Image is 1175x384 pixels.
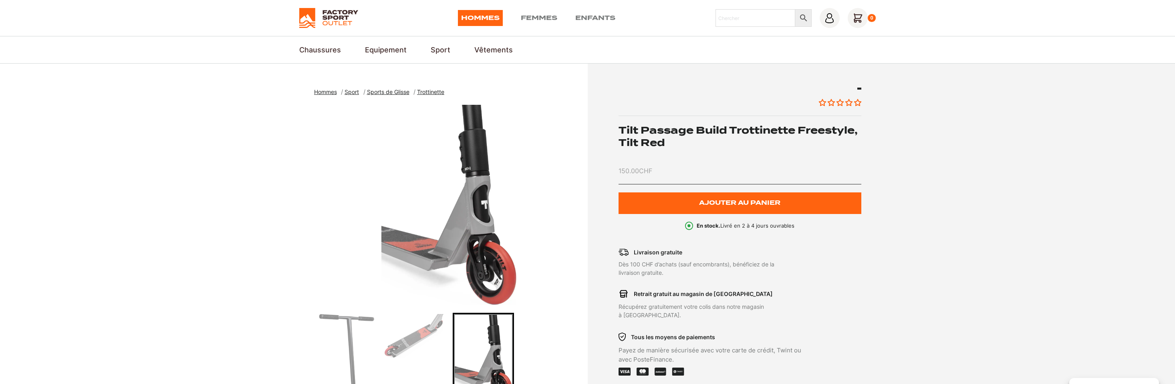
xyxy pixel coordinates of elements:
[631,333,715,341] p: Tous les moyens de paiements
[619,346,812,364] p: Payez de manière sécurisée avec votre carte de crédit, Twint ou avec PosteFinance.
[431,44,450,55] a: Sport
[314,88,341,95] a: Hommes
[314,105,584,305] div: 3 of 3
[458,10,503,26] a: Hommes
[575,10,615,26] a: Enfants
[619,260,812,277] p: Dès 100 CHF d’achats (sauf encombrants), bénéficiez de la livraison gratuite.
[521,10,557,26] a: Femmes
[345,88,363,95] a: Sport
[367,88,414,95] a: Sports de Glisse
[365,44,407,55] a: Equipement
[619,124,861,149] h1: Tilt Passage Build Trottinette Freestyle, Tilt Red
[367,88,409,95] span: Sports de Glisse
[697,222,794,230] p: Livré en 2 à 4 jours ouvrables
[715,9,795,27] input: Chercher
[619,302,812,319] p: Récupérez gratuitement votre colis dans notre magasin à [GEOGRAPHIC_DATA].
[699,200,780,206] span: Ajouter au panier
[314,88,449,97] nav: breadcrumbs
[417,88,444,95] span: Trottinette
[299,44,341,55] a: Chaussures
[697,222,720,229] b: En stock.
[639,167,652,175] span: CHF
[619,192,861,214] button: Ajouter au panier
[345,88,359,95] span: Sport
[634,290,773,298] p: Retrait gratuit au magasin de [GEOGRAPHIC_DATA]
[474,44,513,55] a: Vêtements
[619,167,652,175] bdi: 150.00
[417,88,449,95] a: Trottinette
[634,248,682,256] p: Livraison gratuite
[868,14,876,22] div: 0
[314,88,337,95] span: Hommes
[299,8,358,28] img: Factory Sport Outlet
